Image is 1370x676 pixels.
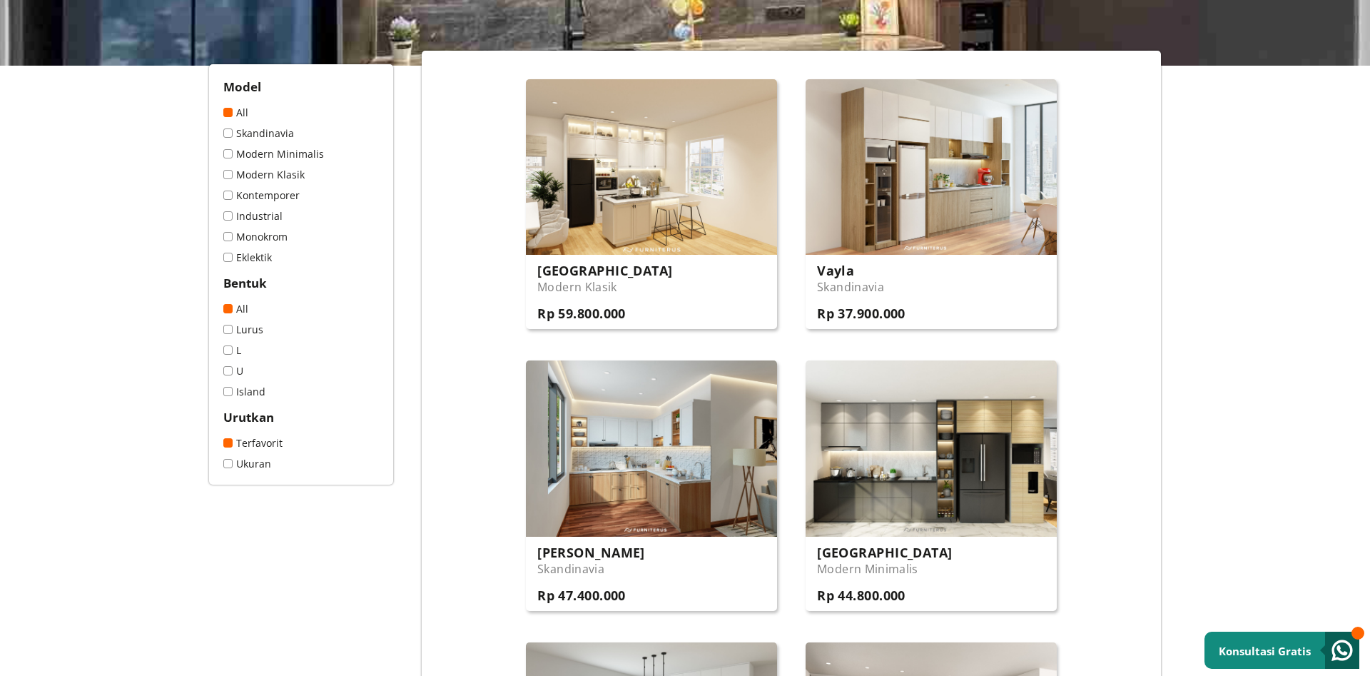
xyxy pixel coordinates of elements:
[223,275,379,291] h2: Bentuk
[817,262,905,279] h3: Vayla
[223,230,379,243] a: Monokrom
[223,251,379,264] a: Eklektik
[223,209,379,223] a: Industrial
[817,279,905,295] p: Skandinavia
[817,561,952,577] p: Modern Minimalis
[223,323,379,336] a: Lurus
[223,436,379,450] a: Terfavorit
[223,343,379,357] a: L
[817,544,952,561] h3: [GEOGRAPHIC_DATA]
[537,587,645,604] h3: Rp 47.400.000
[223,79,379,95] h2: Model
[537,561,645,577] p: Skandinavia
[223,302,379,316] a: All
[806,360,1057,536] img: 14-Utama-min.jpg
[817,587,952,604] h3: Rp 44.800.000
[806,360,1057,610] a: [GEOGRAPHIC_DATA] Modern Minimalis Rp 44.800.000
[526,79,777,329] a: [GEOGRAPHIC_DATA] Modern Klasik Rp 59.800.000
[537,262,672,279] h3: [GEOGRAPHIC_DATA]
[223,457,379,470] a: Ukuran
[526,360,777,536] img: keila-view-1.jpg
[223,188,379,202] a: Kontemporer
[526,360,777,610] a: [PERSON_NAME] Skandinavia Rp 47.400.000
[223,168,379,181] a: Modern Klasik
[537,305,672,322] h3: Rp 59.800.000
[1219,644,1311,658] small: Konsultasi Gratis
[223,385,379,398] a: Island
[223,126,379,140] a: Skandinavia
[806,79,1057,329] a: Vayla Skandinavia Rp 37.900.000
[223,147,379,161] a: Modern Minimalis
[806,79,1057,255] img: vayla-view-1.jpg
[817,305,905,322] h3: Rp 37.900.000
[223,364,379,378] a: U
[223,409,379,425] h2: Urutkan
[223,106,379,119] a: All
[537,279,672,295] p: Modern Klasik
[526,79,777,255] img: Island-Modern-Classic-03_View_02.RGB_color.0000.jpg
[1204,632,1359,669] a: Konsultasi Gratis
[537,544,645,561] h3: [PERSON_NAME]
